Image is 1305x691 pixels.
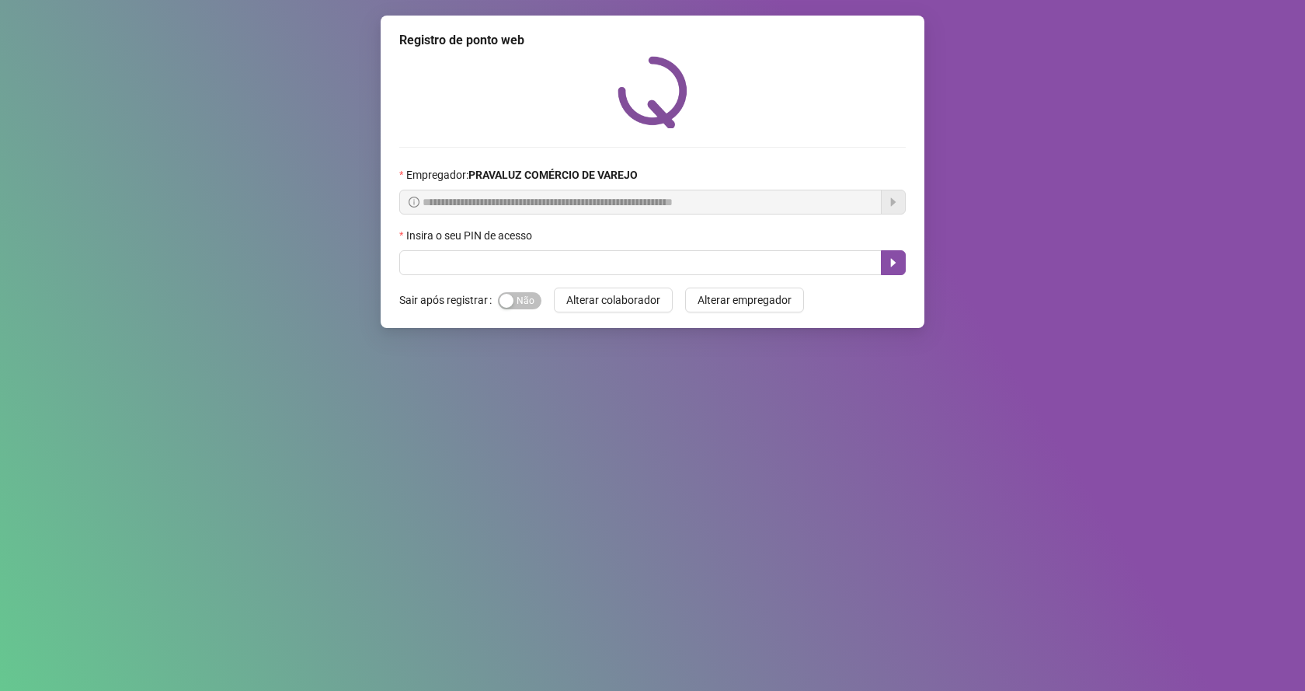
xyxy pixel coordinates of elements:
span: info-circle [409,197,419,208]
strong: PRAVALUZ COMÉRCIO DE VAREJO [468,169,638,181]
span: Alterar colaborador [566,291,660,309]
span: Alterar empregador [698,291,792,309]
label: Insira o seu PIN de acesso [399,227,542,244]
img: QRPoint [618,56,687,128]
span: Empregador : [406,166,638,183]
button: Alterar empregador [685,288,804,312]
div: Registro de ponto web [399,31,906,50]
span: caret-right [887,257,900,269]
button: Alterar colaborador [554,288,673,312]
label: Sair após registrar [399,288,498,312]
